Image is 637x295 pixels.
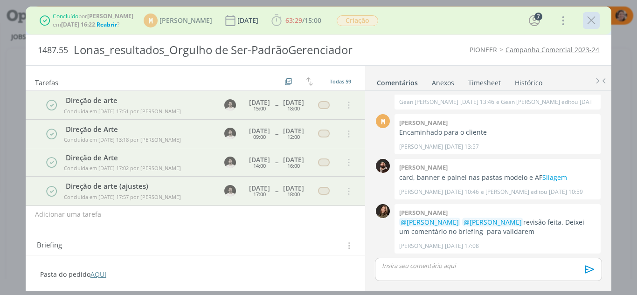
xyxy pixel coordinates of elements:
span: [DATE] 13:57 [445,143,479,151]
span: e Gean [PERSON_NAME] editou [496,98,578,106]
p: [PERSON_NAME] [399,143,443,151]
a: AQUI [90,270,106,279]
span: [DATE] 13:47 [580,98,614,106]
div: 14:00 [253,163,266,168]
span: Todas 59 [330,78,351,85]
div: 17:00 [253,192,266,197]
span: Concluída em [DATE] 17:57 por [PERSON_NAME] [64,193,181,200]
div: Direção de arte (ajustes) [62,181,215,192]
span: -- [275,159,278,165]
img: D [376,159,390,173]
span: [DATE] 10:46 [445,188,479,196]
div: 09:00 [253,134,266,139]
span: Concluída em [DATE] 17:02 por [PERSON_NAME] [64,165,181,172]
b: [PERSON_NAME] [87,12,133,20]
a: Timesheet [468,74,501,88]
div: 16:00 [287,163,300,168]
a: Comentários [376,74,418,88]
p: [PERSON_NAME] [399,188,443,196]
div: 12:00 [287,134,300,139]
button: 7 [527,13,542,28]
b: [PERSON_NAME] [399,208,448,217]
img: J [376,204,390,218]
span: -- [275,188,278,194]
button: Adicionar uma tarefa [35,206,102,223]
p: Gean [PERSON_NAME] [399,98,458,106]
a: Campanha Comercial 2023-24 [505,45,599,54]
p: Encaminhado para o cliente [399,128,596,137]
div: [DATE] [283,99,304,106]
div: 18:00 [287,106,300,111]
a: Histórico [514,74,543,88]
p: revisão feita. Deixei um comentário no briefing para validarem [399,218,596,237]
div: 7 [534,13,542,21]
a: Silagem [542,173,567,182]
div: Direção de Arte [62,152,215,163]
span: Concluída em [DATE] 13:18 por [PERSON_NAME] [64,136,181,143]
div: M [376,114,390,128]
div: [DATE] [249,99,270,106]
div: [DATE] [283,185,304,192]
span: -- [275,130,278,137]
span: Concluído [53,12,78,20]
div: [DATE] [237,17,260,24]
div: [DATE] [249,157,270,163]
span: @[PERSON_NAME] [401,218,459,226]
a: PIONEER [470,45,497,54]
div: Direção de Arte [62,124,215,135]
div: [DATE] [283,128,304,134]
p: Pasta do pedido [40,270,351,279]
p: card, banner e painel nas pastas modelo e AF [399,173,596,182]
span: Briefing [37,240,62,252]
p: [PERSON_NAME] [399,242,443,250]
div: Direção de arte [62,95,215,106]
b: [PERSON_NAME] [399,163,448,172]
div: [DATE] [249,185,270,192]
span: [DATE] 13:46 [460,98,494,106]
span: Concluída em [DATE] 17:51 por [PERSON_NAME] [64,108,181,115]
span: Reabrir [97,21,117,28]
span: -- [275,102,278,108]
span: e [PERSON_NAME] editou [481,188,547,196]
span: Tarefas [35,76,58,87]
div: por em . ? [53,12,133,29]
span: 1487.55 [38,45,68,55]
div: Lonas_resultados_Orgulho de Ser-PadrãoGerenciador [70,39,361,62]
img: arrow-down-up.svg [306,77,313,86]
span: [DATE] 10:59 [549,188,583,196]
span: [DATE] 17:08 [445,242,479,250]
div: [DATE] [249,128,270,134]
div: 18:00 [287,192,300,197]
div: Anexos [432,78,454,88]
div: dialog [26,7,612,291]
span: @[PERSON_NAME] [464,218,522,226]
b: [PERSON_NAME] [399,118,448,127]
b: [DATE] 16:22 [61,21,95,28]
div: [DATE] [283,157,304,163]
div: 15:00 [253,106,266,111]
